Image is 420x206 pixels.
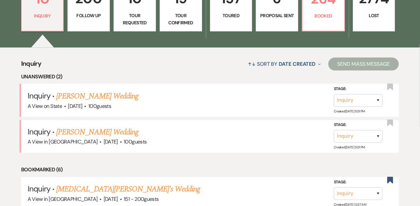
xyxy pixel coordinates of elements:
p: Lost [357,12,391,19]
p: Inquiry [26,12,59,19]
p: Tour Requested [118,12,152,27]
span: Inquiry [28,127,50,137]
label: Stage: [334,86,383,93]
button: Sort By Date Created [245,55,323,73]
span: Inquiry [21,59,42,73]
span: A View in [GEOGRAPHIC_DATA] [28,196,98,203]
span: 100 guests [88,103,111,109]
label: Stage: [334,122,383,129]
p: Booked [307,12,340,19]
span: Date Created [279,61,316,67]
span: Created: [DATE] 5:01 PM [334,109,365,114]
span: 151 - 200 guests [124,196,159,203]
span: [DATE] [104,139,118,145]
a: [PERSON_NAME] Wedding [56,90,138,102]
span: Created: [DATE] 5:01 PM [334,145,365,150]
a: [MEDICAL_DATA][PERSON_NAME]'s Wedding [56,184,200,195]
li: Unanswered (2) [21,73,399,81]
span: Inquiry [28,184,50,194]
span: Inquiry [28,91,50,101]
span: [DATE] [68,103,82,109]
span: A View in [GEOGRAPHIC_DATA] [28,139,98,145]
button: Send Mass Message [328,58,399,71]
span: [DATE] [104,196,118,203]
p: Toured [214,12,248,19]
span: 100 guests [124,139,146,145]
p: Proposal Sent [260,12,294,19]
p: Tour Confirmed [164,12,198,27]
p: Follow Up [72,12,106,19]
span: A View on State [28,103,62,109]
li: Bookmarked (6) [21,166,399,174]
span: ↑↓ [248,61,256,67]
label: Stage: [334,179,383,186]
a: [PERSON_NAME] Wedding [56,127,138,138]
